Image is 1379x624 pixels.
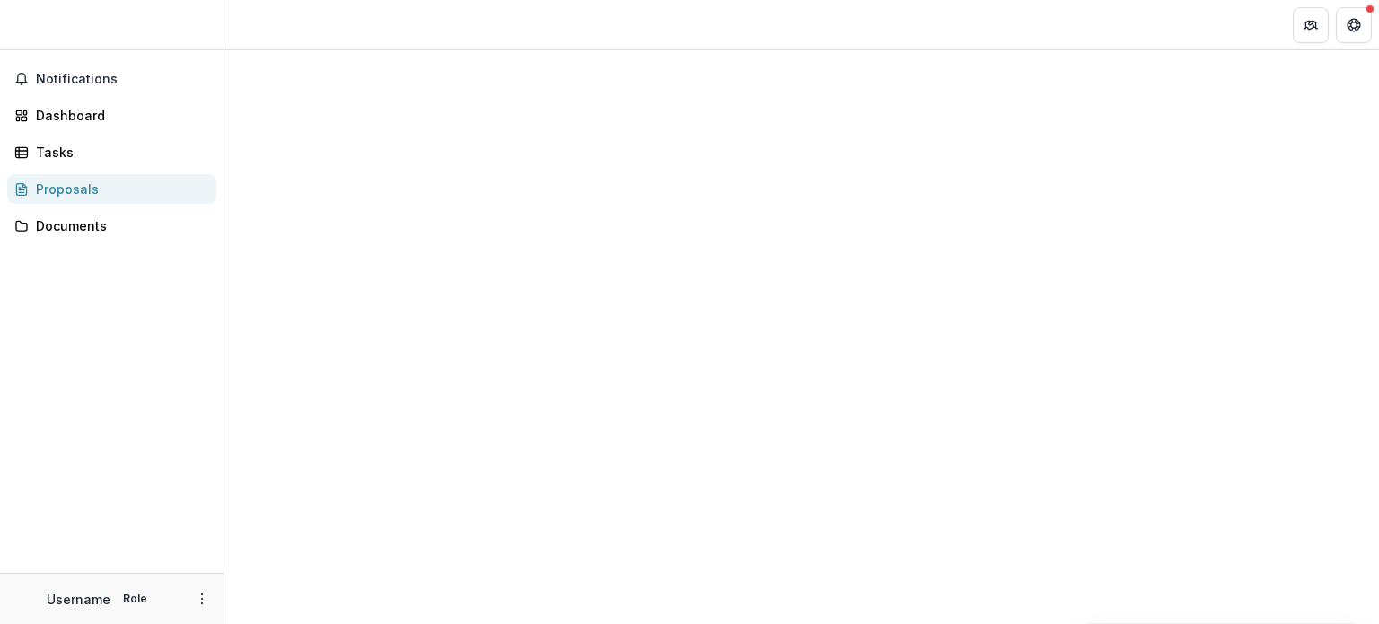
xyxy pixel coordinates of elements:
[7,101,216,130] a: Dashboard
[36,106,202,125] div: Dashboard
[47,590,110,609] p: Username
[1293,7,1329,43] button: Partners
[36,216,202,235] div: Documents
[1336,7,1372,43] button: Get Help
[191,588,213,610] button: More
[7,65,216,93] button: Notifications
[36,143,202,162] div: Tasks
[118,591,153,607] p: Role
[7,174,216,204] a: Proposals
[7,137,216,167] a: Tasks
[36,180,202,198] div: Proposals
[36,72,209,87] span: Notifications
[7,211,216,241] a: Documents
